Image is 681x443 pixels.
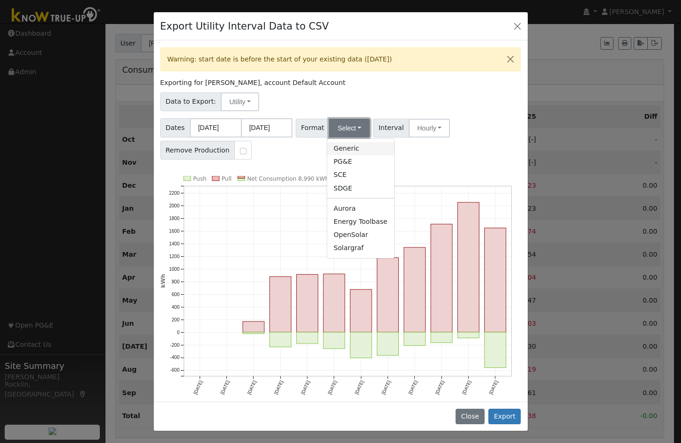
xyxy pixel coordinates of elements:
text: [DATE] [354,380,365,395]
text: 2000 [169,203,180,208]
button: Close [456,409,484,425]
a: SDGE [327,182,394,195]
text: 1600 [169,229,180,234]
rect: onclick="" [323,332,345,349]
rect: onclick="" [404,332,426,346]
span: Remove Production [160,141,235,160]
rect: onclick="" [458,332,479,338]
span: Interval [373,119,409,137]
rect: onclick="" [377,332,399,355]
rect: onclick="" [458,202,479,332]
rect: onclick="" [323,274,345,332]
text: [DATE] [434,380,445,395]
text: 1200 [169,254,180,259]
text: 600 [172,292,180,297]
rect: onclick="" [297,275,318,332]
text: [DATE] [461,380,472,395]
text: [DATE] [327,380,337,395]
text: [DATE] [408,380,419,395]
button: Close [511,19,524,32]
button: Utility [221,92,259,111]
rect: onclick="" [350,290,372,332]
a: Generic [327,142,394,155]
text: -200 [170,343,180,348]
text: 1800 [169,216,180,221]
span: Dates [160,118,190,137]
label: Exporting for [PERSON_NAME], account Default Account [160,78,345,88]
div: Warning: start date is before the start of your existing data ([DATE]) [160,47,521,71]
a: SCE [327,168,394,182]
rect: onclick="" [485,332,506,368]
span: Data to Export: [160,92,222,111]
rect: onclick="" [243,332,264,334]
text: [DATE] [273,380,284,395]
text: Push [193,176,207,182]
rect: onclick="" [243,322,264,333]
rect: onclick="" [269,277,291,332]
a: PG&E [327,155,394,168]
text: 2200 [169,191,180,196]
text: -400 [170,355,180,360]
rect: onclick="" [297,332,318,344]
span: Format [296,119,330,137]
text: kWh [160,274,166,288]
text: 0 [177,330,180,335]
text: 800 [172,279,180,284]
text: [DATE] [381,380,391,395]
text: [DATE] [246,380,257,395]
a: Aurora [327,202,394,215]
h4: Export Utility Interval Data to CSV [160,19,329,34]
text: 1400 [169,241,180,246]
rect: onclick="" [431,332,452,343]
text: [DATE] [219,380,230,395]
rect: onclick="" [485,228,506,332]
button: Close [501,48,520,71]
a: OpenSolar [327,228,394,241]
text: [DATE] [300,380,311,395]
text: 1000 [169,267,180,272]
text: 400 [172,305,180,310]
text: Net Consumption 8,990 kWh [247,176,329,182]
text: [DATE] [488,380,499,395]
text: -600 [170,368,180,373]
button: Select [329,119,370,137]
button: Export [488,409,521,425]
text: [DATE] [193,380,203,395]
a: Energy Toolbase [327,215,394,228]
text: Pull [221,176,231,182]
button: Hourly [409,119,450,137]
rect: onclick="" [431,224,452,333]
a: Solargraf [327,242,394,255]
rect: onclick="" [377,258,399,332]
text: 200 [172,317,180,322]
rect: onclick="" [269,332,291,347]
rect: onclick="" [350,332,372,358]
rect: onclick="" [404,248,426,333]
